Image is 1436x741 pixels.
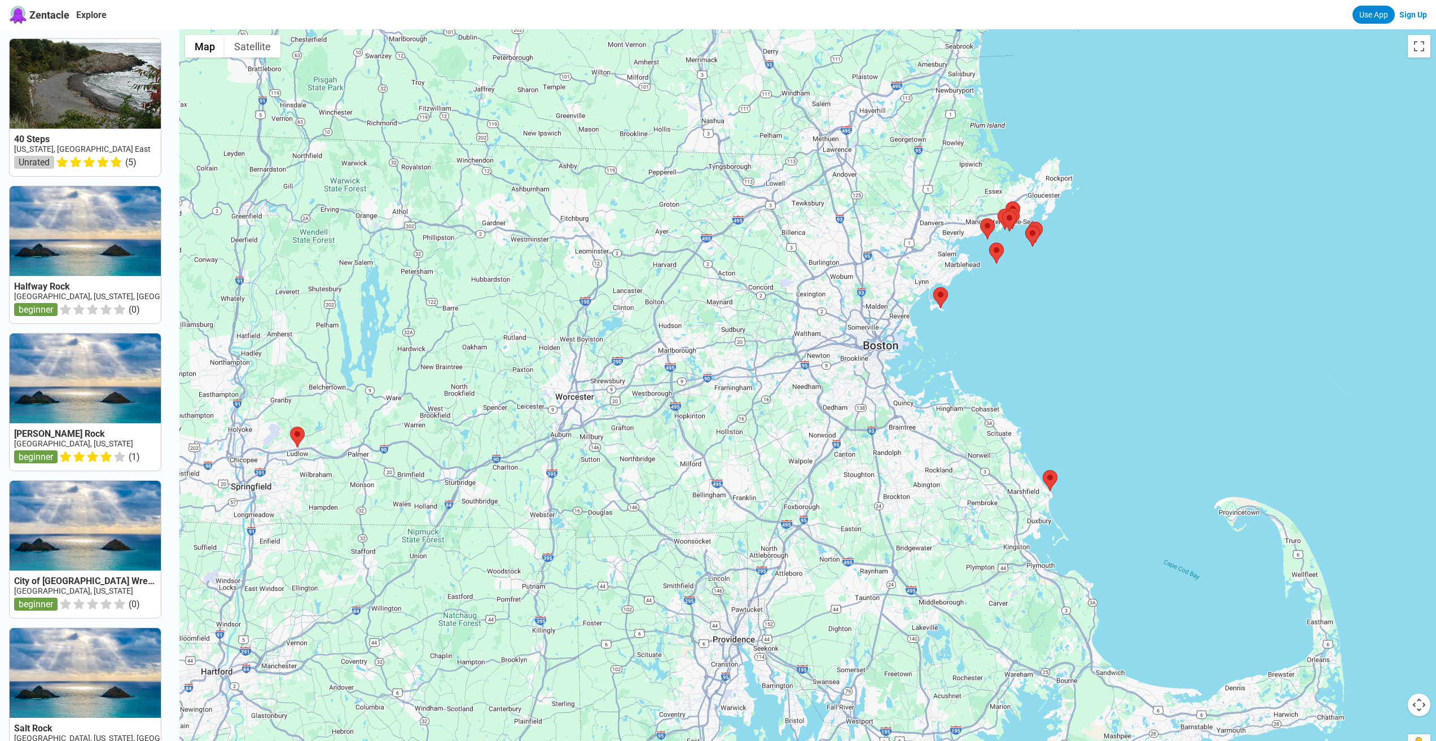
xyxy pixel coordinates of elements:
[14,144,151,154] a: [US_STATE], [GEOGRAPHIC_DATA] East
[76,10,107,20] a: Explore
[9,6,69,24] a: Zentacle logoZentacle
[14,586,133,595] a: [GEOGRAPHIC_DATA], [US_STATE]
[9,6,27,24] img: Zentacle logo
[1352,6,1395,24] a: Use App
[14,292,273,301] a: [GEOGRAPHIC_DATA], [US_STATE], [GEOGRAPHIC_DATA][PERSON_NAME]
[225,35,280,58] button: Show satellite imagery
[1408,35,1430,58] button: Toggle fullscreen view
[29,9,69,21] span: Zentacle
[185,35,225,58] button: Show street map
[1399,10,1427,19] a: Sign Up
[1408,694,1430,716] button: Map camera controls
